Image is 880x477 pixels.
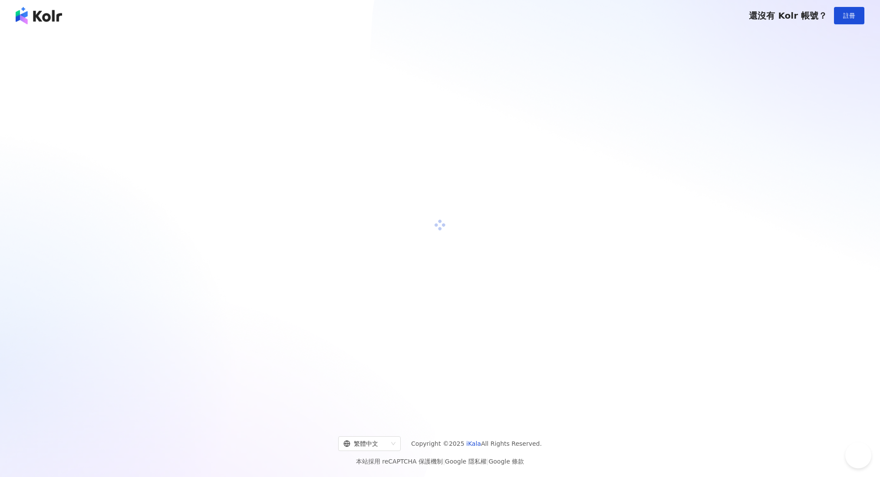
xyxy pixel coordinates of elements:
[466,440,481,447] a: iKala
[834,7,864,24] button: 註冊
[411,438,542,449] span: Copyright © 2025 All Rights Reserved.
[445,458,487,465] a: Google 隱私權
[843,12,855,19] span: 註冊
[356,456,524,467] span: 本站採用 reCAPTCHA 保護機制
[845,442,871,468] iframe: Help Scout Beacon - Open
[488,458,524,465] a: Google 條款
[487,458,489,465] span: |
[343,437,388,451] div: 繁體中文
[749,10,827,21] span: 還沒有 Kolr 帳號？
[16,7,62,24] img: logo
[443,458,445,465] span: |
